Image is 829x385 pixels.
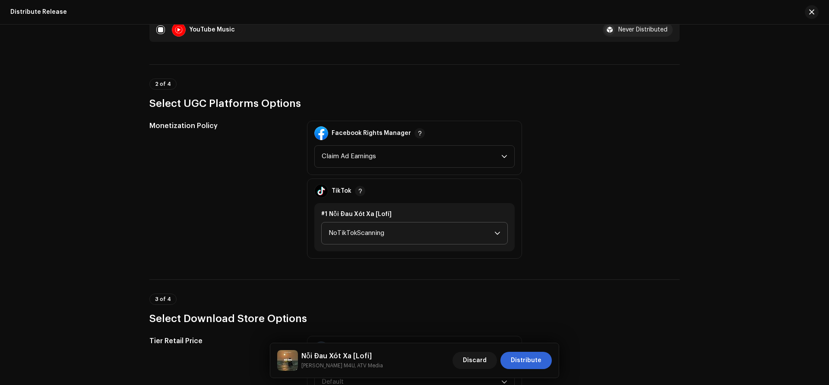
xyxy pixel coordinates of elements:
[301,351,383,361] h5: Nỗi Đau Xót Xa [Lofi]
[618,27,668,33] div: Never Distributed
[149,312,680,326] h3: Select Download Store Options
[494,222,500,244] div: dropdown trigger
[322,146,501,167] span: Claim Ad Earnings
[500,352,552,369] button: Distribute
[149,97,680,110] h3: Select UGC Platforms Options
[452,352,497,369] button: Discard
[189,27,235,33] div: YouTube Music
[321,210,508,219] div: #1 Nỗi Đau Xót Xa [Lofi]
[301,361,383,370] small: Nỗi Đau Xót Xa [Lofi]
[149,121,293,131] h5: Monetization Policy
[322,379,344,385] span: Default
[501,146,507,167] div: dropdown trigger
[329,222,494,244] span: NoTikTokScanning
[155,297,171,302] span: 3 of 4
[155,81,171,87] span: 2 of 4
[277,350,298,371] img: 3cf86d07-7c6a-4612-ba09-5ed43f03e6c0
[10,9,67,16] div: Distribute Release
[511,352,541,369] span: Distribute
[149,336,293,346] h5: Tier Retail Price
[332,130,411,137] div: Facebook Rights Manager
[463,352,487,369] span: Discard
[332,188,351,194] div: TikTok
